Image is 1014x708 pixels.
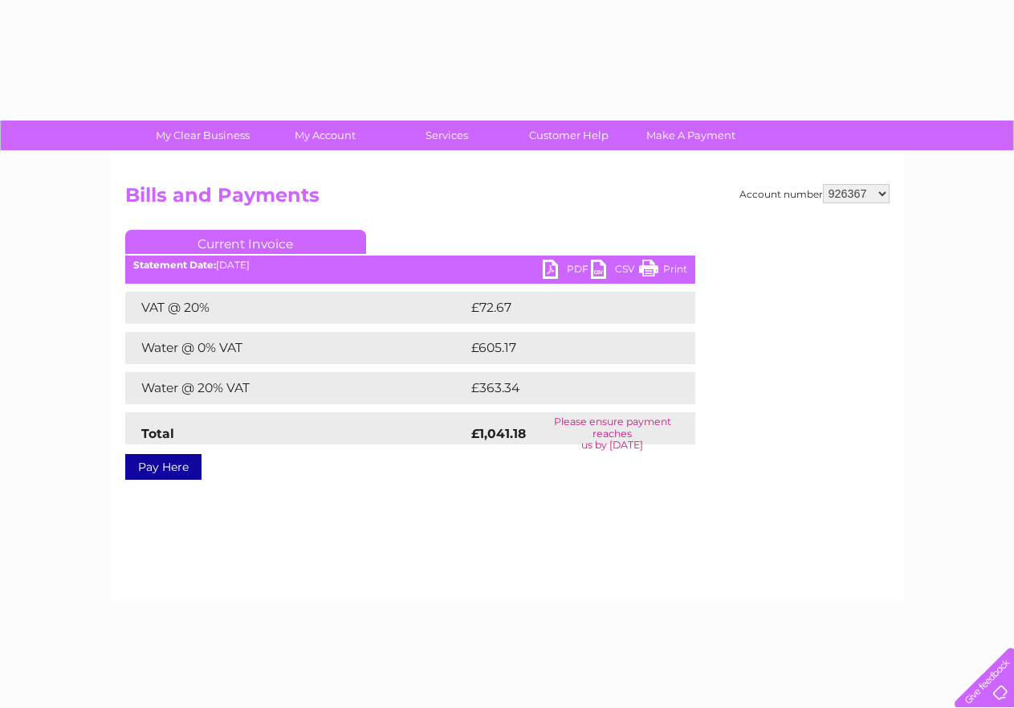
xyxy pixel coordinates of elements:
[591,260,639,283] a: CSV
[133,259,216,271] b: Statement Date:
[467,292,662,324] td: £72.67
[125,292,467,324] td: VAT @ 20%
[125,454,202,480] a: Pay Here
[125,372,467,404] td: Water @ 20% VAT
[381,121,513,150] a: Services
[259,121,391,150] a: My Account
[543,260,591,283] a: PDF
[125,260,695,271] div: [DATE]
[125,230,366,254] a: Current Invoice
[136,121,269,150] a: My Clear Business
[141,426,174,441] strong: Total
[503,121,635,150] a: Customer Help
[125,332,467,364] td: Water @ 0% VAT
[467,372,667,404] td: £363.34
[125,184,890,215] h2: Bills and Payments
[639,260,687,283] a: Print
[530,412,695,455] td: Please ensure payment reaches us by [DATE]
[471,426,526,441] strong: £1,041.18
[467,332,666,364] td: £605.17
[739,184,890,203] div: Account number
[625,121,757,150] a: Make A Payment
